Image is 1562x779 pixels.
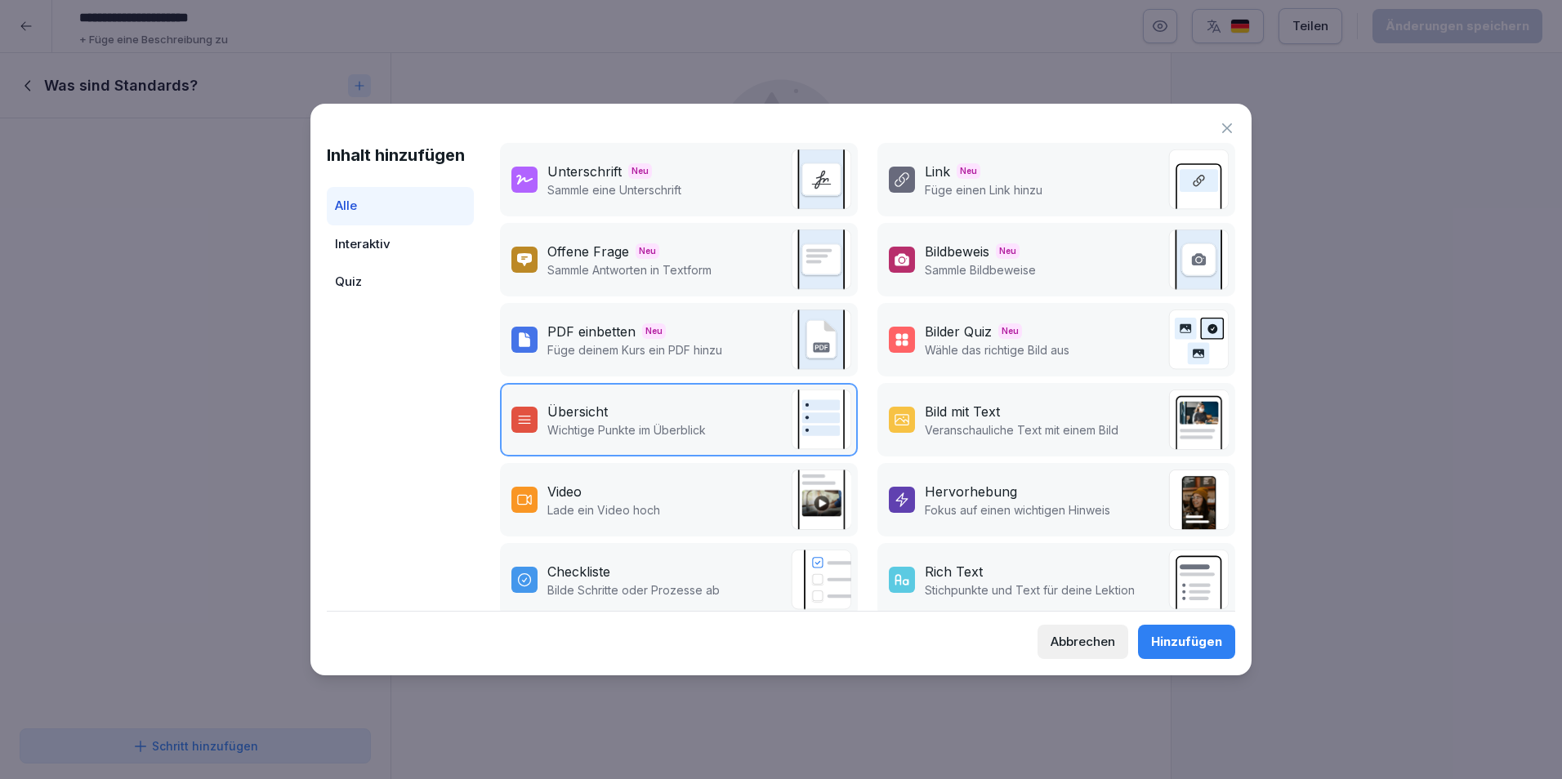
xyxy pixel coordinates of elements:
[925,322,992,341] div: Bilder Quiz
[925,562,983,581] div: Rich Text
[1168,550,1229,610] img: richtext.svg
[1138,625,1235,659] button: Hinzufügen
[925,482,1017,501] div: Hervorhebung
[636,243,659,259] span: Neu
[925,501,1110,519] p: Fokus auf einen wichtigen Hinweis
[996,243,1020,259] span: Neu
[1151,633,1222,651] div: Hinzufügen
[547,562,610,581] div: Checkliste
[327,225,474,264] div: Interaktiv
[1168,389,1229,450] img: text_image.png
[1038,625,1128,659] button: Abbrechen
[791,229,851,290] img: text_response.svg
[1051,633,1115,651] div: Abbrechen
[547,501,660,519] p: Lade ein Video hoch
[1168,309,1229,370] img: image_quiz.svg
[1168,229,1229,290] img: image_upload.svg
[925,162,950,181] div: Link
[925,242,989,261] div: Bildbeweis
[998,323,1022,339] span: Neu
[547,261,712,278] p: Sammle Antworten in Textform
[547,421,706,438] p: Wichtige Punkte im Überblick
[547,322,636,341] div: PDF einbetten
[547,402,608,421] div: Übersicht
[791,550,851,610] img: checklist.svg
[925,421,1118,438] p: Veranschauliche Text mit einem Bild
[791,149,851,210] img: signature.svg
[925,181,1042,198] p: Füge einen Link hinzu
[642,323,666,339] span: Neu
[925,341,1069,358] p: Wähle das richtige Bild aus
[547,341,722,358] p: Füge deinem Kurs ein PDF hinzu
[791,470,851,530] img: video.png
[547,581,720,599] p: Bilde Schritte oder Prozesse ab
[1168,470,1229,530] img: callout.png
[791,309,851,370] img: pdf_embed.svg
[547,482,582,501] div: Video
[327,187,474,225] div: Alle
[957,163,980,179] span: Neu
[547,162,622,181] div: Unterschrift
[925,402,1000,421] div: Bild mit Text
[628,163,652,179] span: Neu
[327,143,474,167] h1: Inhalt hinzufügen
[925,261,1036,278] p: Sammle Bildbeweise
[1168,149,1229,210] img: link.svg
[547,181,681,198] p: Sammle eine Unterschrift
[327,263,474,301] div: Quiz
[925,581,1135,599] p: Stichpunkte und Text für deine Lektion
[791,389,851,450] img: overview.svg
[547,242,629,261] div: Offene Frage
